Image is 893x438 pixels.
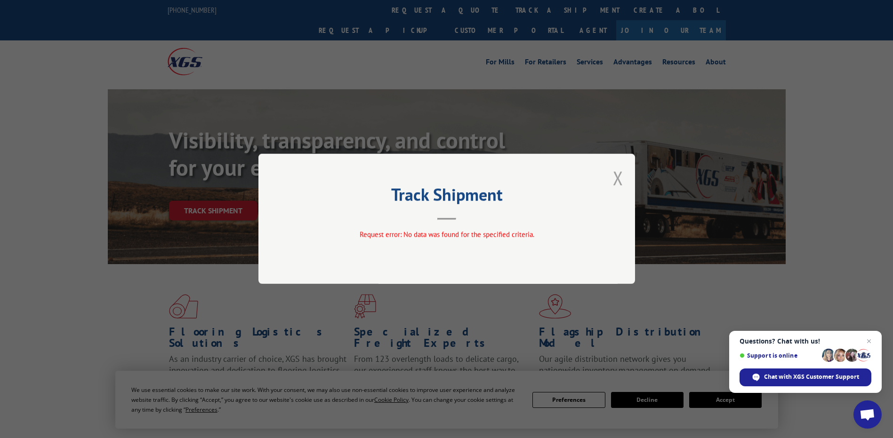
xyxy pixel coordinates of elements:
[613,165,623,190] button: Close modal
[740,352,819,359] span: Support is online
[306,188,588,206] h2: Track Shipment
[863,336,875,347] span: Close chat
[853,400,882,429] div: Open chat
[740,368,871,386] div: Chat with XGS Customer Support
[359,230,534,239] span: Request error: No data was found for the specified criteria.
[740,337,871,345] span: Questions? Chat with us!
[764,373,859,381] span: Chat with XGS Customer Support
